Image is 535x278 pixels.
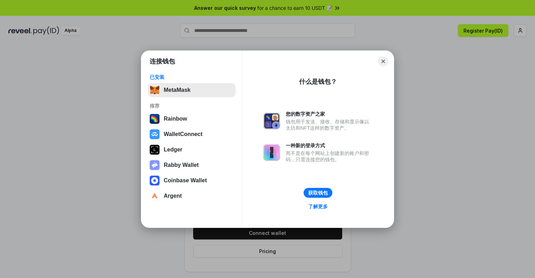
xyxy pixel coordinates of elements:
div: 您的数字资产之家 [286,111,373,117]
div: Ledger [164,147,182,153]
img: svg+xml,%3Csvg%20fill%3D%22none%22%20height%3D%2233%22%20viewBox%3D%220%200%2035%2033%22%20width%... [150,85,160,95]
div: 推荐 [150,103,233,109]
button: Ledger [148,143,236,157]
div: WalletConnect [164,131,203,137]
img: svg+xml,%3Csvg%20width%3D%2228%22%20height%3D%2228%22%20viewBox%3D%220%200%2028%2028%22%20fill%3D... [150,129,160,139]
button: Rabby Wallet [148,158,236,172]
div: 已安装 [150,74,233,80]
button: Coinbase Wallet [148,174,236,188]
button: Rainbow [148,112,236,126]
img: svg+xml,%3Csvg%20width%3D%2228%22%20height%3D%2228%22%20viewBox%3D%220%200%2028%2028%22%20fill%3D... [150,191,160,201]
div: 钱包用于发送、接收、存储和显示像以太坊和NFT这样的数字资产。 [286,118,373,131]
button: MetaMask [148,83,236,97]
div: Argent [164,193,182,199]
div: MetaMask [164,87,190,93]
div: 获取钱包 [308,190,328,196]
img: svg+xml,%3Csvg%20xmlns%3D%22http%3A%2F%2Fwww.w3.org%2F2000%2Fsvg%22%20fill%3D%22none%22%20viewBox... [263,144,280,161]
div: 而不是在每个网站上创建新的账户和密码，只需连接您的钱包。 [286,150,373,163]
button: WalletConnect [148,127,236,141]
div: 什么是钱包？ [299,77,337,86]
div: Coinbase Wallet [164,177,207,184]
button: 获取钱包 [304,188,332,198]
img: svg+xml,%3Csvg%20xmlns%3D%22http%3A%2F%2Fwww.w3.org%2F2000%2Fsvg%22%20fill%3D%22none%22%20viewBox... [150,160,160,170]
button: Close [378,56,388,66]
a: 了解更多 [304,202,332,211]
img: svg+xml,%3Csvg%20xmlns%3D%22http%3A%2F%2Fwww.w3.org%2F2000%2Fsvg%22%20fill%3D%22none%22%20viewBox... [263,113,280,129]
img: svg+xml,%3Csvg%20xmlns%3D%22http%3A%2F%2Fwww.w3.org%2F2000%2Fsvg%22%20width%3D%2228%22%20height%3... [150,145,160,155]
h1: 连接钱包 [150,57,175,66]
img: svg+xml,%3Csvg%20width%3D%22120%22%20height%3D%22120%22%20viewBox%3D%220%200%20120%20120%22%20fil... [150,114,160,124]
button: Argent [148,189,236,203]
div: 一种新的登录方式 [286,142,373,149]
div: Rabby Wallet [164,162,199,168]
div: Rainbow [164,116,187,122]
div: 了解更多 [308,203,328,210]
img: svg+xml,%3Csvg%20width%3D%2228%22%20height%3D%2228%22%20viewBox%3D%220%200%2028%2028%22%20fill%3D... [150,176,160,185]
